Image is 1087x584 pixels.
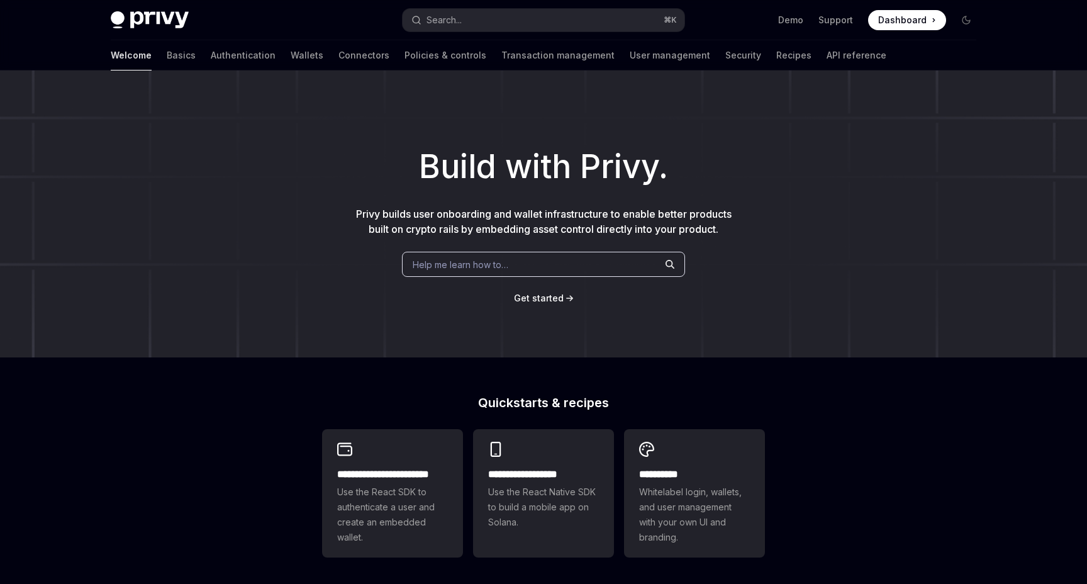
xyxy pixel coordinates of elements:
[501,40,615,70] a: Transaction management
[778,14,803,26] a: Demo
[664,15,677,25] span: ⌘ K
[473,429,614,558] a: **** **** **** ***Use the React Native SDK to build a mobile app on Solana.
[404,40,486,70] a: Policies & controls
[827,40,886,70] a: API reference
[338,40,389,70] a: Connectors
[111,11,189,29] img: dark logo
[630,40,710,70] a: User management
[337,485,448,545] span: Use the React SDK to authenticate a user and create an embedded wallet.
[322,396,765,409] h2: Quickstarts & recipes
[514,293,564,303] span: Get started
[20,142,1067,191] h1: Build with Privy.
[956,10,976,30] button: Toggle dark mode
[291,40,323,70] a: Wallets
[725,40,761,70] a: Security
[878,14,927,26] span: Dashboard
[868,10,946,30] a: Dashboard
[403,9,684,31] button: Search...⌘K
[776,40,811,70] a: Recipes
[488,485,599,530] span: Use the React Native SDK to build a mobile app on Solana.
[624,429,765,558] a: **** *****Whitelabel login, wallets, and user management with your own UI and branding.
[818,14,853,26] a: Support
[514,292,564,305] a: Get started
[426,13,462,28] div: Search...
[111,40,152,70] a: Welcome
[639,485,750,545] span: Whitelabel login, wallets, and user management with your own UI and branding.
[211,40,276,70] a: Authentication
[167,40,196,70] a: Basics
[413,258,508,271] span: Help me learn how to…
[356,208,732,235] span: Privy builds user onboarding and wallet infrastructure to enable better products built on crypto ...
